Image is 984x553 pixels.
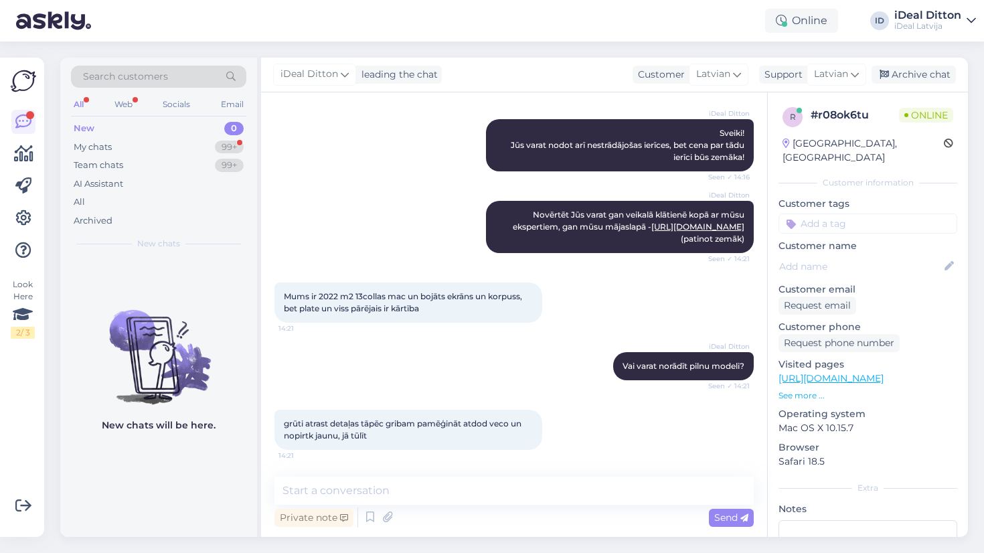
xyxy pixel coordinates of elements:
img: Askly Logo [11,68,36,94]
span: Novērtēt Jūs varat gan veikalā klātienē kopā ar mūsu ekspertiem, gan mūsu mājaslapā - (patinot ze... [513,210,746,244]
div: Online [765,9,838,33]
p: New chats will be here. [102,418,216,432]
span: Search customers [83,70,168,84]
div: 99+ [215,141,244,154]
div: AI Assistant [74,177,123,191]
div: All [71,96,86,113]
div: [GEOGRAPHIC_DATA], [GEOGRAPHIC_DATA] [783,137,944,165]
span: grūti atrast detaļas tāpēc gribam pamēģināt atdod veco un nopirtk jaunu, jā tūlīt [284,418,523,441]
p: Safari 18.5 [778,455,957,469]
p: Customer tags [778,197,957,211]
p: Customer email [778,283,957,297]
span: 14:21 [278,451,329,461]
a: [URL][DOMAIN_NAME] [651,222,744,232]
div: Extra [778,482,957,494]
div: 0 [224,122,244,135]
div: Request phone number [778,334,900,352]
div: Request email [778,297,856,315]
p: Operating system [778,407,957,421]
p: See more ... [778,390,957,402]
span: Online [899,108,953,123]
span: iDeal Ditton [700,190,750,200]
div: Web [112,96,135,113]
div: New [74,122,94,135]
p: Customer name [778,239,957,253]
div: 99+ [215,159,244,172]
div: Support [759,68,803,82]
div: Email [218,96,246,113]
span: Vai varat norādīt pilnu modeli? [623,361,744,371]
p: Browser [778,441,957,455]
div: iDeal Ditton [894,10,961,21]
div: All [74,195,85,209]
div: iDeal Latvija [894,21,961,31]
p: Mac OS X 10.15.7 [778,421,957,435]
div: My chats [74,141,112,154]
div: Archived [74,214,112,228]
span: 14:21 [278,323,329,333]
img: No chats [60,286,257,406]
div: # r08ok6tu [811,107,899,123]
div: Socials [160,96,193,113]
div: Team chats [74,159,123,172]
span: New chats [137,238,180,250]
span: r [790,112,796,122]
span: Latvian [696,67,730,82]
div: Look Here [11,279,35,339]
span: Seen ✓ 14:16 [700,172,750,182]
div: Customer information [778,177,957,189]
div: leading the chat [356,68,438,82]
span: iDeal Ditton [700,341,750,351]
span: Latvian [814,67,848,82]
span: iDeal Ditton [280,67,338,82]
input: Add name [779,259,942,274]
p: Notes [778,502,957,516]
span: Send [714,511,748,524]
a: iDeal DittoniDeal Latvija [894,10,976,31]
p: Visited pages [778,358,957,372]
span: iDeal Ditton [700,108,750,118]
div: Private note [274,509,353,527]
p: Customer phone [778,320,957,334]
span: Seen ✓ 14:21 [700,381,750,391]
div: ID [870,11,889,30]
input: Add a tag [778,214,957,234]
a: [URL][DOMAIN_NAME] [778,372,884,384]
div: Customer [633,68,685,82]
span: Mums ir 2022 m2 13collas mac un bojāts ekrāns un korpuss, bet plate un viss pārējais ir kārtība [284,291,524,313]
span: Seen ✓ 14:21 [700,254,750,264]
span: Sveiki! Jūs varat nodot arī nestrādājošas ierīces, bet cena par tādu ierīci būs zemāka! [511,128,746,162]
div: Archive chat [872,66,956,84]
div: 2 / 3 [11,327,35,339]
